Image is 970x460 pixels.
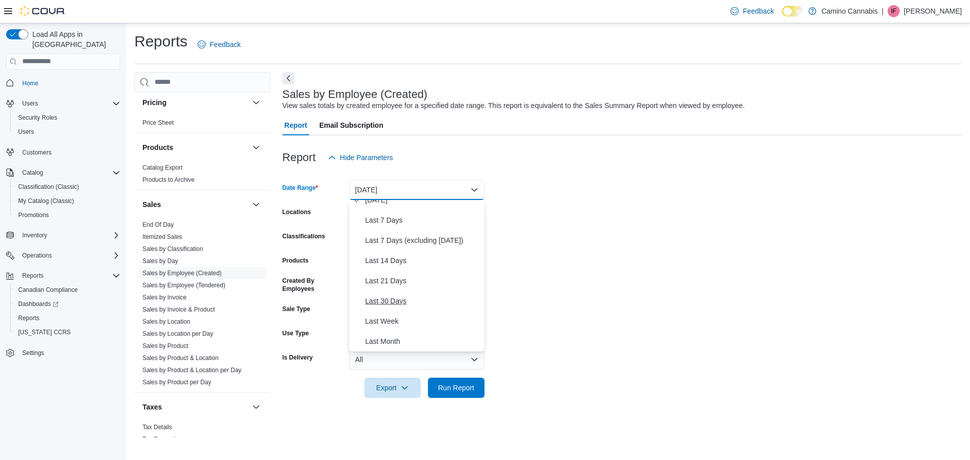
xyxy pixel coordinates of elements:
[18,328,71,336] span: [US_STATE] CCRS
[14,312,43,324] a: Reports
[18,128,34,136] span: Users
[14,298,63,310] a: Dashboards
[10,180,124,194] button: Classification (Classic)
[142,245,203,253] span: Sales by Classification
[193,34,245,55] a: Feedback
[18,211,49,219] span: Promotions
[134,117,270,133] div: Pricing
[142,423,172,431] span: Tax Details
[282,208,311,216] label: Locations
[365,194,480,206] span: [DATE]
[10,208,124,222] button: Promotions
[743,6,773,16] span: Feedback
[365,275,480,287] span: Last 21 Days
[250,198,262,211] button: Sales
[18,229,120,241] span: Inventory
[282,72,295,84] button: Next
[142,342,188,350] span: Sales by Product
[2,96,124,111] button: Users
[882,5,884,17] p: |
[142,435,185,443] span: Tax Exemptions
[142,306,215,313] a: Sales by Invoice & Product
[18,249,120,262] span: Operations
[904,5,962,17] p: [PERSON_NAME]
[142,354,219,362] a: Sales by Product & Location
[282,353,313,362] label: Is Delivery
[142,436,185,443] a: Tax Exemptions
[18,346,120,359] span: Settings
[134,219,270,392] div: Sales
[250,96,262,109] button: Pricing
[22,148,52,157] span: Customers
[142,305,215,314] span: Sales by Invoice & Product
[142,164,182,172] span: Catalog Export
[142,119,174,127] span: Price Sheet
[142,199,161,210] h3: Sales
[142,342,188,349] a: Sales by Product
[340,152,393,163] span: Hide Parameters
[284,115,307,135] span: Report
[142,176,195,184] span: Products to Archive
[142,367,241,374] a: Sales by Product & Location per Day
[282,100,745,111] div: View sales totals by created employee for a specified date range. This report is equivalent to th...
[2,228,124,242] button: Inventory
[14,126,120,138] span: Users
[438,383,474,393] span: Run Report
[18,270,120,282] span: Reports
[142,119,174,126] a: Price Sheet
[319,115,383,135] span: Email Subscription
[14,312,120,324] span: Reports
[370,378,415,398] span: Export
[142,142,248,152] button: Products
[2,269,124,283] button: Reports
[14,181,120,193] span: Classification (Classic)
[18,270,47,282] button: Reports
[14,112,61,124] a: Security Roles
[18,286,78,294] span: Canadian Compliance
[142,424,172,431] a: Tax Details
[142,293,186,301] span: Sales by Invoice
[10,194,124,208] button: My Catalog (Classic)
[18,314,39,322] span: Reports
[365,335,480,347] span: Last Month
[20,6,66,16] img: Cova
[14,195,78,207] a: My Catalog (Classic)
[349,200,484,351] div: Select listbox
[282,277,345,293] label: Created By Employees
[18,183,79,191] span: Classification (Classic)
[18,197,74,205] span: My Catalog (Classic)
[142,164,182,171] a: Catalog Export
[14,126,38,138] a: Users
[349,180,484,200] button: [DATE]
[18,167,120,179] span: Catalog
[18,97,42,110] button: Users
[10,325,124,339] button: [US_STATE] CCRS
[142,402,162,412] h3: Taxes
[142,97,248,108] button: Pricing
[282,184,318,192] label: Date Range
[282,88,427,100] h3: Sales by Employee (Created)
[142,402,248,412] button: Taxes
[282,151,316,164] h3: Report
[365,315,480,327] span: Last Week
[142,330,213,338] span: Sales by Location per Day
[10,125,124,139] button: Users
[22,231,47,239] span: Inventory
[14,284,120,296] span: Canadian Compliance
[142,258,178,265] a: Sales by Day
[10,311,124,325] button: Reports
[18,114,57,122] span: Security Roles
[142,257,178,265] span: Sales by Day
[365,214,480,226] span: Last 7 Days
[18,77,120,89] span: Home
[142,269,222,277] span: Sales by Employee (Created)
[726,1,778,21] a: Feedback
[18,229,51,241] button: Inventory
[142,199,248,210] button: Sales
[142,378,211,386] span: Sales by Product per Day
[282,232,325,240] label: Classifications
[14,284,82,296] a: Canadian Compliance
[142,233,182,240] a: Itemized Sales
